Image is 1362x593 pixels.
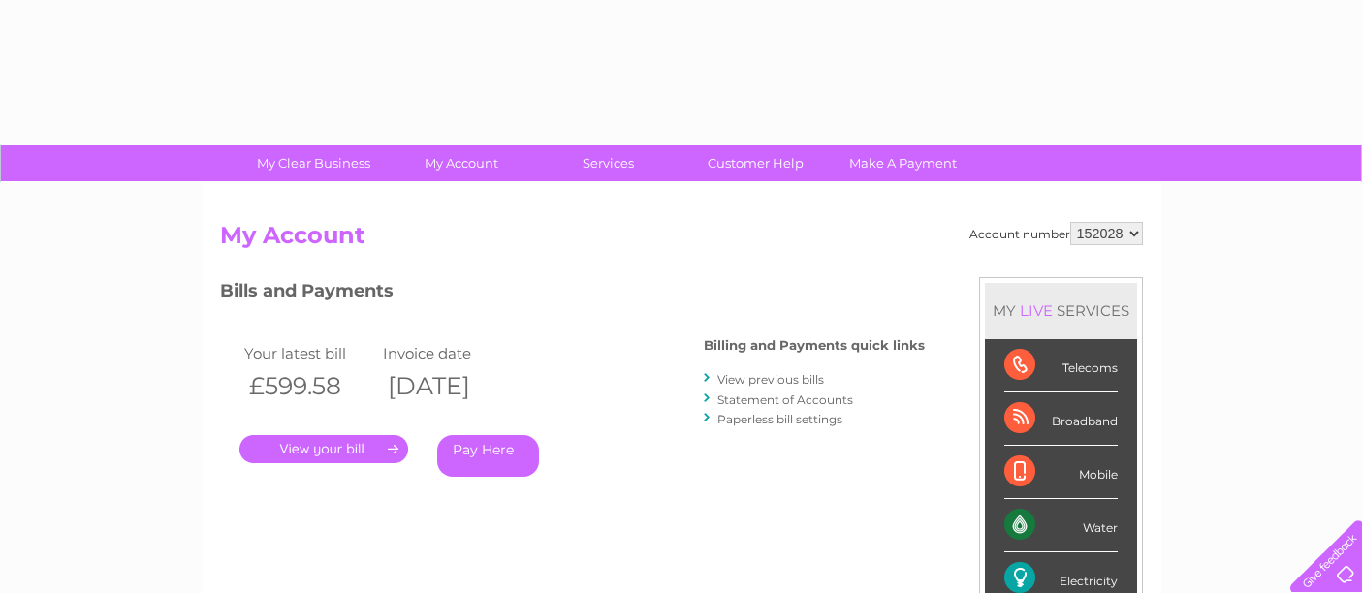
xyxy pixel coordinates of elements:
a: . [239,435,408,463]
th: £599.58 [239,366,379,406]
th: [DATE] [378,366,518,406]
a: Services [528,145,688,181]
a: My Clear Business [234,145,394,181]
a: Customer Help [676,145,836,181]
h3: Bills and Payments [220,277,925,311]
div: MY SERVICES [985,283,1137,338]
div: Account number [969,222,1143,245]
div: Telecoms [1004,339,1118,392]
td: Invoice date [378,340,518,366]
a: Paperless bill settings [717,412,842,426]
h2: My Account [220,222,1143,259]
a: Pay Here [437,435,539,477]
a: My Account [381,145,541,181]
div: Water [1004,499,1118,552]
div: LIVE [1016,301,1057,320]
div: Mobile [1004,446,1118,499]
a: Make A Payment [823,145,983,181]
a: Statement of Accounts [717,392,853,407]
td: Your latest bill [239,340,379,366]
h4: Billing and Payments quick links [704,338,925,353]
div: Broadband [1004,392,1118,446]
a: View previous bills [717,372,824,387]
